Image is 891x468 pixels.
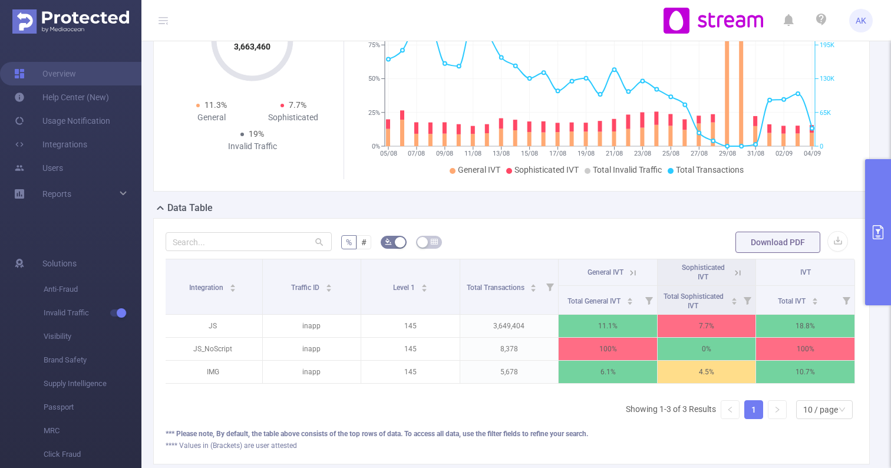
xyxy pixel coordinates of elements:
tspan: 13/08 [493,150,510,157]
span: Visibility [44,325,141,348]
i: icon: caret-up [811,296,818,299]
tspan: 17/08 [549,150,566,157]
p: 10.7% [756,361,854,383]
p: 3,649,404 [460,315,559,337]
span: Sophisticated IVT [514,165,579,174]
p: 11.1% [559,315,657,337]
tspan: 23/08 [633,150,651,157]
li: Next Page [768,400,787,419]
p: 4.5% [658,361,756,383]
span: Traffic ID [291,284,321,292]
p: 8,378 [460,338,559,360]
i: icon: caret-up [325,282,332,286]
tspan: 0% [372,143,380,150]
a: Help Center (New) [14,85,109,109]
p: 100% [559,338,657,360]
a: 1 [745,401,763,418]
span: Passport [44,396,141,419]
tspan: 0 [820,143,823,150]
tspan: 05/08 [379,150,397,157]
p: inapp [263,338,361,360]
i: icon: caret-down [230,287,236,291]
span: Level 1 [393,284,417,292]
div: Sort [421,282,428,289]
i: icon: caret-up [530,282,537,286]
tspan: 11/08 [464,150,481,157]
i: icon: caret-down [530,287,537,291]
span: General IVT [588,268,623,276]
span: Solutions [42,252,77,275]
tspan: 15/08 [521,150,538,157]
span: 19% [249,129,264,139]
tspan: 195K [820,41,834,49]
div: Sort [731,296,738,303]
div: Sort [325,282,332,289]
tspan: 130K [820,75,834,83]
i: icon: caret-up [421,282,427,286]
p: 145 [361,315,460,337]
p: JS_NoScript [164,338,262,360]
span: Supply Intelligence [44,372,141,396]
a: Users [14,156,63,180]
span: % [346,238,352,247]
div: Sort [626,296,633,303]
button: Download PDF [735,232,820,253]
span: 11.3% [204,100,227,110]
i: icon: bg-colors [385,238,392,245]
tspan: 65K [820,109,831,117]
li: 1 [744,400,763,419]
p: 100% [756,338,854,360]
span: 7.7% [289,100,306,110]
div: *** Please note, By default, the table above consists of the top rows of data. To access all data... [166,429,857,439]
p: 5,678 [460,361,559,383]
p: 18.8% [756,315,854,337]
a: Usage Notification [14,109,110,133]
div: **** Values in (Brackets) are user attested [166,440,857,451]
span: MRC [44,419,141,443]
tspan: 21/08 [605,150,622,157]
tspan: 04/09 [803,150,820,157]
i: icon: caret-down [325,287,332,291]
i: icon: caret-down [626,300,633,304]
tspan: 29/08 [718,150,735,157]
span: Reports [42,189,71,199]
tspan: 3,663,460 [234,42,270,51]
tspan: 19/08 [577,150,595,157]
p: IMG [164,361,262,383]
tspan: 25% [368,109,380,117]
div: Invalid Traffic [212,140,293,153]
p: 0% [658,338,756,360]
tspan: 25/08 [662,150,679,157]
h2: Data Table [167,201,213,215]
span: Total Transactions [467,284,526,292]
tspan: 75% [368,41,380,49]
span: # [361,238,367,247]
div: Sort [229,282,236,289]
span: Integration [189,284,225,292]
i: icon: caret-up [731,296,738,299]
span: Total Invalid Traffic [593,165,662,174]
i: icon: down [839,406,846,414]
div: Sort [530,282,537,289]
span: Anti-Fraud [44,278,141,301]
a: Overview [14,62,76,85]
i: Filter menu [641,286,657,314]
p: 145 [361,361,460,383]
tspan: 27/08 [690,150,707,157]
i: icon: right [774,406,781,413]
span: Brand Safety [44,348,141,372]
span: Total IVT [778,297,807,305]
a: Reports [42,182,71,206]
i: icon: left [727,406,734,413]
p: 7.7% [658,315,756,337]
div: General [170,111,252,124]
span: Total Sophisticated IVT [664,292,724,310]
i: icon: caret-up [626,296,633,299]
tspan: 07/08 [408,150,425,157]
div: Sophisticated [252,111,334,124]
p: inapp [263,361,361,383]
span: Total Transactions [676,165,744,174]
span: Click Fraud [44,443,141,466]
li: Showing 1-3 of 3 Results [626,400,716,419]
p: 145 [361,338,460,360]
